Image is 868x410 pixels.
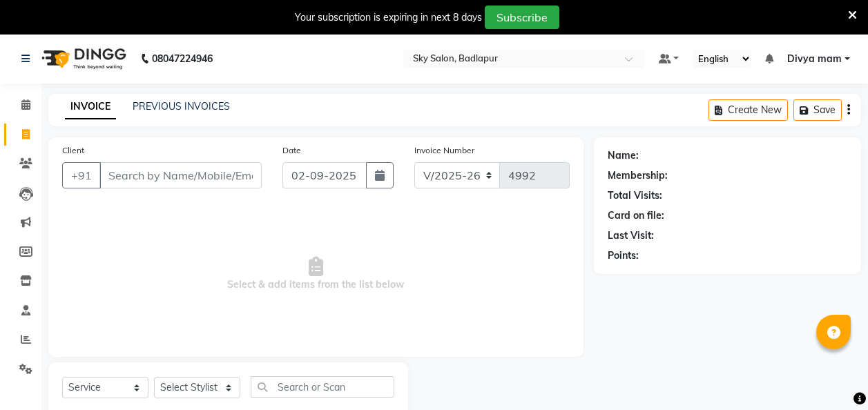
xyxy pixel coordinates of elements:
[787,52,842,66] span: Divya mam
[295,10,482,25] div: Your subscription is expiring in next 8 days
[414,144,474,157] label: Invoice Number
[282,144,301,157] label: Date
[810,355,854,396] iframe: chat widget
[608,168,668,183] div: Membership:
[62,144,84,157] label: Client
[608,248,639,263] div: Points:
[152,39,213,78] b: 08047224946
[99,162,262,188] input: Search by Name/Mobile/Email/Code
[793,99,842,121] button: Save
[251,376,394,398] input: Search or Scan
[62,162,101,188] button: +91
[608,148,639,163] div: Name:
[35,39,130,78] img: logo
[708,99,788,121] button: Create New
[608,208,664,223] div: Card on file:
[65,95,116,119] a: INVOICE
[608,228,654,243] div: Last Visit:
[62,205,570,343] span: Select & add items from the list below
[608,188,662,203] div: Total Visits:
[133,100,230,113] a: PREVIOUS INVOICES
[485,6,559,29] button: Subscribe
